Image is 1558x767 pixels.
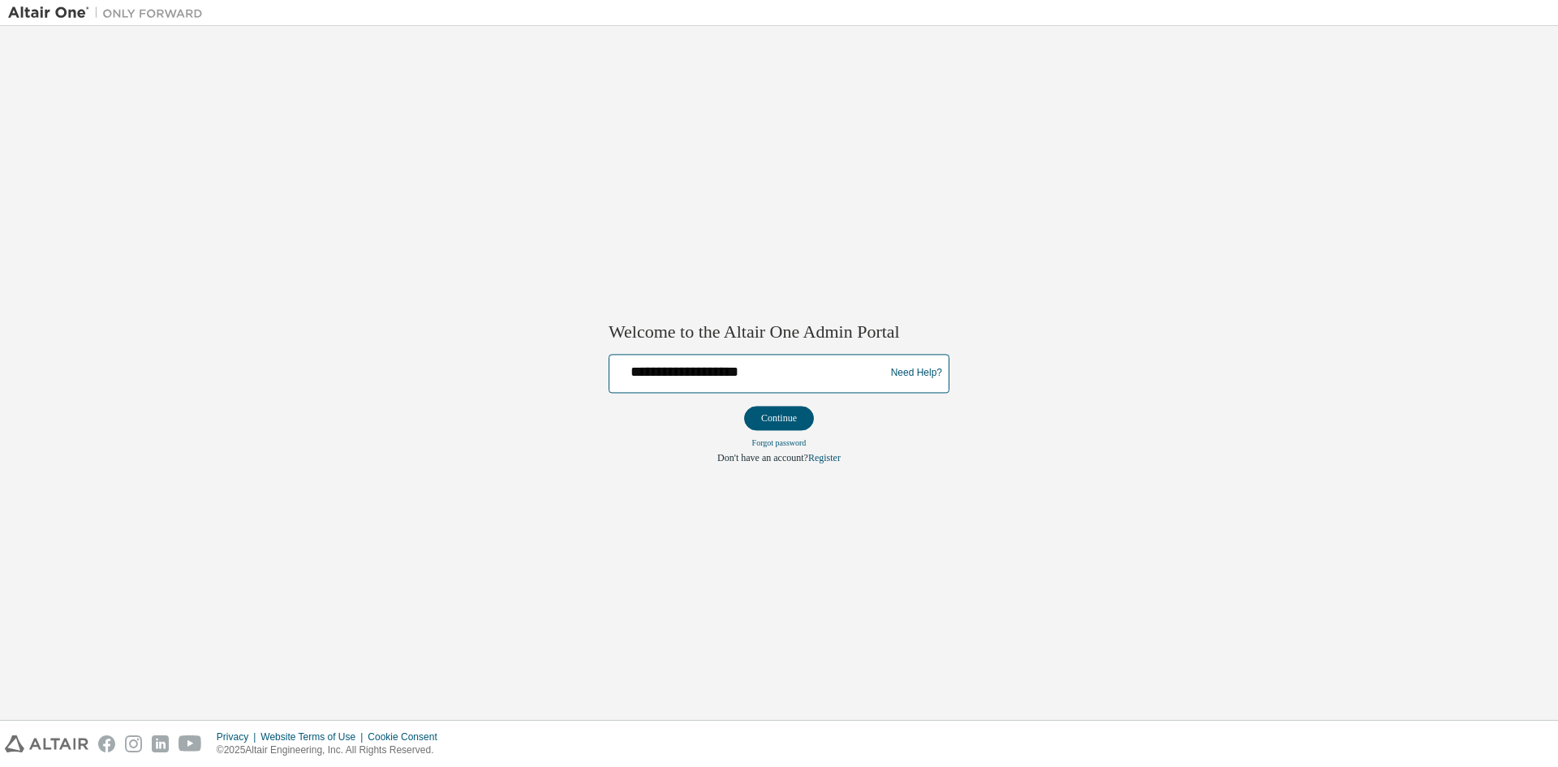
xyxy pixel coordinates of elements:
span: Don't have an account? [717,452,808,463]
img: facebook.svg [98,735,115,752]
div: Privacy [217,730,260,743]
button: Continue [744,406,814,430]
img: Altair One [8,5,211,21]
img: instagram.svg [125,735,142,752]
p: © 2025 Altair Engineering, Inc. All Rights Reserved. [217,743,447,757]
a: Register [808,452,841,463]
div: Website Terms of Use [260,730,368,743]
img: linkedin.svg [152,735,169,752]
img: youtube.svg [179,735,202,752]
a: Forgot password [752,438,807,447]
a: Need Help? [891,373,942,374]
h2: Welcome to the Altair One Admin Portal [609,321,949,344]
div: Cookie Consent [368,730,446,743]
img: altair_logo.svg [5,735,88,752]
